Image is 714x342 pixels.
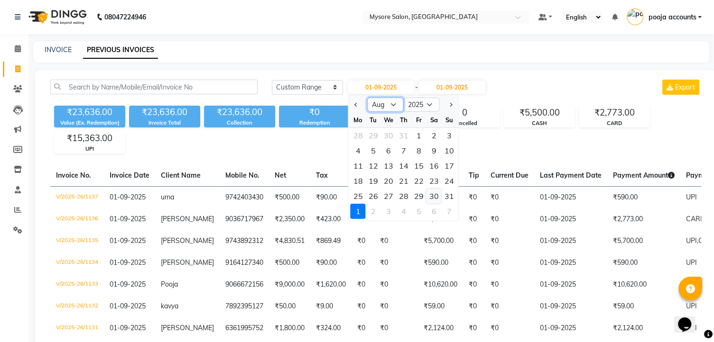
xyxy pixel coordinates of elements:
[463,230,485,252] td: ₹0
[396,173,411,189] div: Thursday, August 21, 2025
[463,252,485,274] td: ₹0
[442,204,457,219] div: Sunday, September 7, 2025
[396,112,411,127] div: Th
[381,158,396,173] div: Wednesday, August 13, 2025
[411,158,427,173] div: Friday, August 15, 2025
[161,258,214,267] span: [PERSON_NAME]
[485,252,534,274] td: ₹0
[161,324,214,332] span: [PERSON_NAME]
[534,252,607,274] td: 01-09-2025
[110,324,146,332] span: 01-09-2025
[55,145,125,153] div: UPI
[396,189,411,204] div: Thursday, August 28, 2025
[310,230,352,252] td: ₹869.49
[269,252,310,274] td: ₹500.00
[351,189,366,204] div: 25
[366,158,381,173] div: Tuesday, August 12, 2025
[366,189,381,204] div: Tuesday, August 26, 2025
[161,280,178,288] span: Pooja
[310,208,352,230] td: ₹423.00
[411,128,427,143] div: Friday, August 1, 2025
[429,106,500,119] div: 0
[352,97,361,112] button: Previous month
[56,171,91,180] span: Invoice No.
[161,302,178,310] span: kavya
[442,173,457,189] div: Sunday, August 24, 2025
[381,204,396,219] div: 3
[579,119,649,127] div: CARD
[485,186,534,208] td: ₹0
[463,274,485,296] td: ₹0
[396,128,411,143] div: 31
[54,119,125,127] div: Value (Ex. Redemption)
[104,4,146,30] b: 08047224946
[110,193,146,201] span: 01-09-2025
[351,204,366,219] div: Monday, September 1, 2025
[396,173,411,189] div: 21
[366,173,381,189] div: 19
[316,171,328,180] span: Tax
[427,189,442,204] div: 30
[279,106,350,119] div: ₹0
[381,158,396,173] div: 13
[50,317,104,339] td: V/2025-26/1131
[485,296,534,317] td: ₹0
[607,230,680,252] td: ₹5,700.00
[374,317,418,339] td: ₹0
[161,171,201,180] span: Client Name
[404,98,440,112] select: Select year
[269,274,310,296] td: ₹9,000.00
[374,230,418,252] td: ₹0
[351,173,366,189] div: 18
[374,252,418,274] td: ₹0
[534,208,607,230] td: 01-09-2025
[427,128,442,143] div: 2
[415,82,418,92] span: -
[648,12,696,22] span: pooja accounts
[427,173,442,189] div: Saturday, August 23, 2025
[540,171,602,180] span: Last Payment Date
[418,230,463,252] td: ₹5,700.00
[83,42,158,59] a: PREVIOUS INVOICES
[607,274,680,296] td: ₹10,620.00
[110,280,146,288] span: 01-09-2025
[411,173,427,189] div: 22
[366,143,381,158] div: Tuesday, August 5, 2025
[427,158,442,173] div: Saturday, August 16, 2025
[381,112,396,127] div: We
[504,106,575,119] div: ₹5,500.00
[396,158,411,173] div: 14
[110,171,149,180] span: Invoice Date
[161,193,174,201] span: uma
[427,143,442,158] div: 9
[411,204,427,219] div: 5
[351,128,366,143] div: Monday, July 28, 2025
[427,204,442,219] div: 6
[607,252,680,274] td: ₹590.00
[534,186,607,208] td: 01-09-2025
[396,128,411,143] div: Thursday, July 31, 2025
[427,112,442,127] div: Sa
[368,98,404,112] select: Select month
[427,204,442,219] div: Saturday, September 6, 2025
[411,204,427,219] div: Friday, September 5, 2025
[686,236,698,245] span: UPI,
[442,143,457,158] div: Sunday, August 10, 2025
[50,274,104,296] td: V/2025-26/1133
[110,236,146,245] span: 01-09-2025
[686,215,705,223] span: CARD
[442,173,457,189] div: 24
[50,230,104,252] td: V/2025-26/1135
[220,274,269,296] td: 9066672156
[351,112,366,127] div: Mo
[351,204,366,219] div: 1
[607,208,680,230] td: ₹2,773.00
[55,132,125,145] div: ₹15,363.00
[381,189,396,204] div: Wednesday, August 27, 2025
[352,252,374,274] td: ₹0
[54,106,125,119] div: ₹23,636.00
[351,143,366,158] div: Monday, August 4, 2025
[463,296,485,317] td: ₹0
[442,158,457,173] div: Sunday, August 17, 2025
[485,208,534,230] td: ₹0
